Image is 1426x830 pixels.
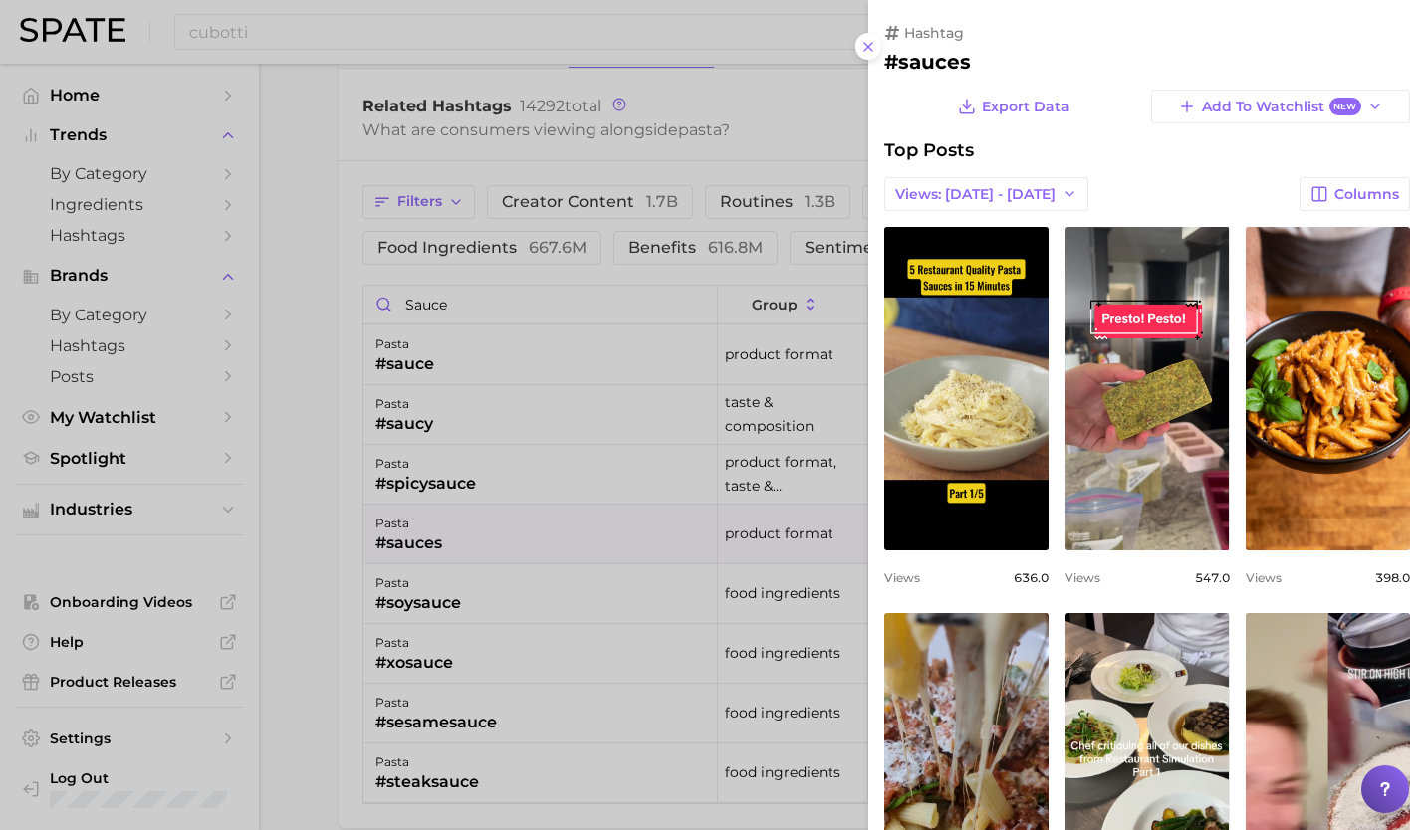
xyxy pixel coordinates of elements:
span: Views: [DATE] - [DATE] [895,186,1056,203]
span: 547.0 [1195,570,1230,585]
span: 398.0 [1375,570,1410,585]
h2: #sauces [884,50,1410,74]
button: Views: [DATE] - [DATE] [884,177,1088,211]
span: New [1329,98,1361,116]
span: Views [1065,570,1100,585]
span: 636.0 [1014,570,1049,585]
button: Add to WatchlistNew [1151,90,1410,123]
span: Add to Watchlist [1202,98,1360,116]
span: Views [884,570,920,585]
span: Columns [1334,186,1399,203]
button: Export Data [953,90,1074,123]
button: Columns [1300,177,1410,211]
span: Top Posts [884,139,974,161]
span: Views [1246,570,1282,585]
span: Export Data [982,99,1069,115]
span: hashtag [904,24,964,42]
